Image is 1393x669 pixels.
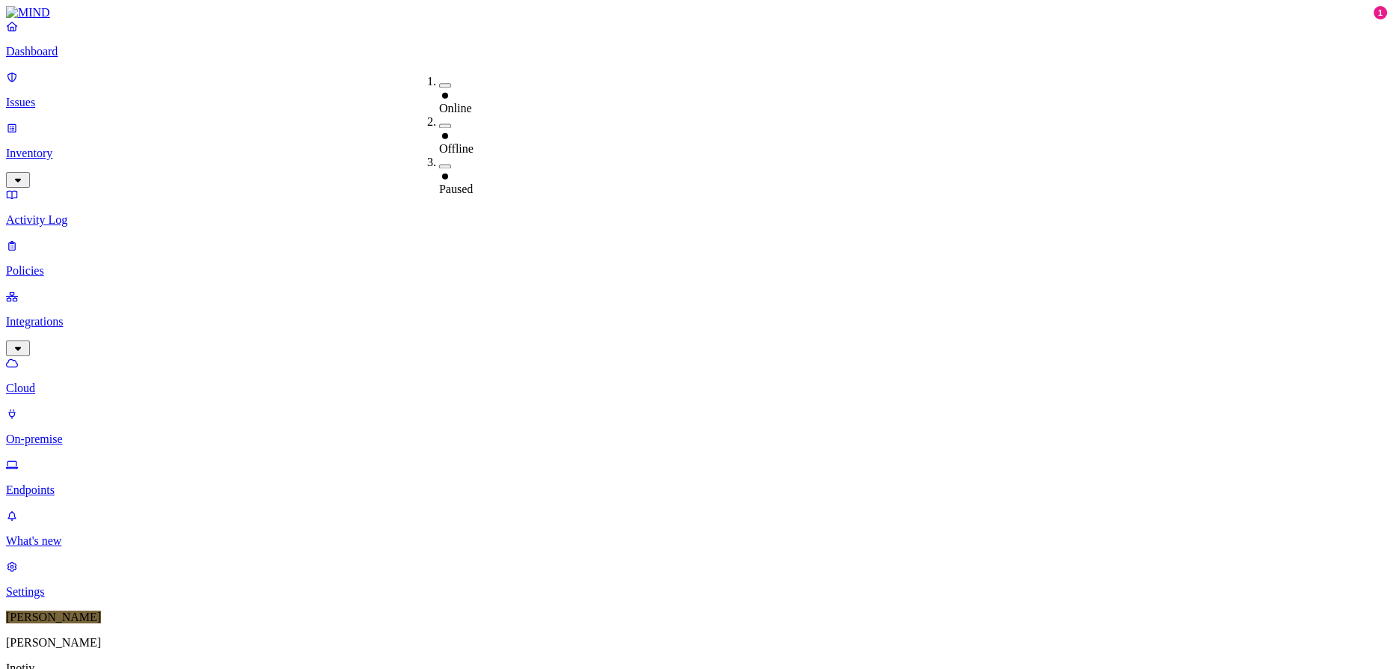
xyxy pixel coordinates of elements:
a: What's new [6,509,1387,548]
a: Dashboard [6,19,1387,58]
p: Settings [6,585,1387,599]
p: Endpoints [6,483,1387,497]
a: Policies [6,239,1387,278]
a: Cloud [6,356,1387,395]
p: [PERSON_NAME] [6,636,1387,650]
p: Issues [6,96,1387,109]
a: Endpoints [6,458,1387,497]
span: [PERSON_NAME] [6,611,101,623]
div: 1 [1374,6,1387,19]
a: Issues [6,70,1387,109]
a: On-premise [6,407,1387,446]
p: Dashboard [6,45,1387,58]
a: Integrations [6,290,1387,354]
p: Integrations [6,315,1387,329]
p: Policies [6,264,1387,278]
a: Activity Log [6,188,1387,227]
p: Activity Log [6,213,1387,227]
a: Inventory [6,121,1387,186]
p: What's new [6,534,1387,548]
img: MIND [6,6,50,19]
p: Inventory [6,147,1387,160]
a: Settings [6,560,1387,599]
p: On-premise [6,433,1387,446]
a: MIND [6,6,1387,19]
p: Cloud [6,382,1387,395]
